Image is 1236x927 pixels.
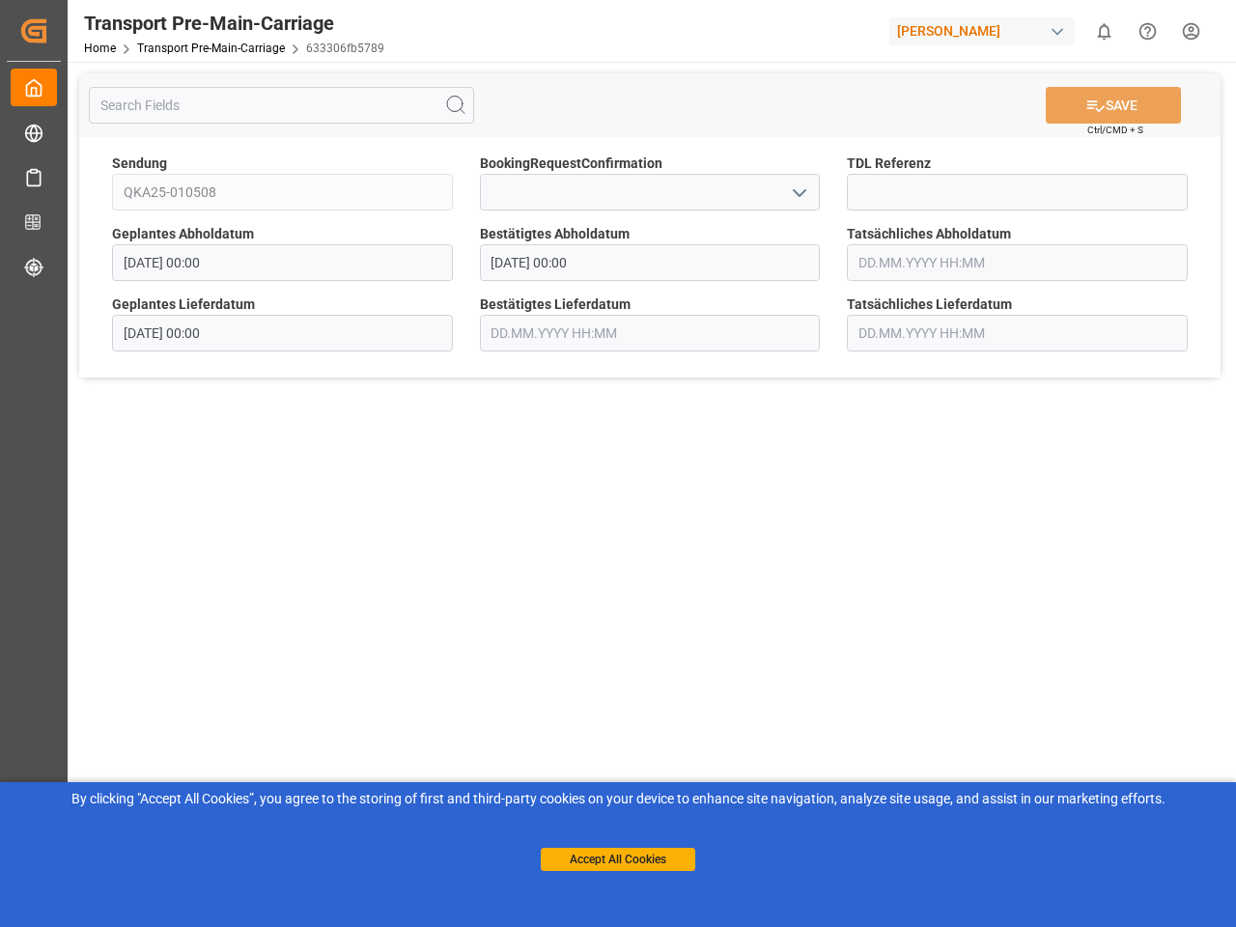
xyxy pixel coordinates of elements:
input: DD.MM.YYYY HH:MM [847,244,1188,281]
span: Geplantes Abholdatum [112,224,254,244]
a: Transport Pre-Main-Carriage [137,42,285,55]
button: Help Center [1126,10,1169,53]
div: Transport Pre-Main-Carriage [84,9,384,38]
input: DD.MM.YYYY HH:MM [480,244,821,281]
button: SAVE [1046,87,1181,124]
button: show 0 new notifications [1082,10,1126,53]
div: [PERSON_NAME] [889,17,1075,45]
button: [PERSON_NAME] [889,13,1082,49]
span: Tatsächliches Abholdatum [847,224,1011,244]
button: open menu [784,178,813,208]
input: DD.MM.YYYY HH:MM [847,315,1188,351]
span: Bestätigtes Lieferdatum [480,295,631,315]
div: By clicking "Accept All Cookies”, you agree to the storing of first and third-party cookies on yo... [14,789,1222,809]
span: BookingRequestConfirmation [480,154,662,174]
span: Sendung [112,154,167,174]
input: Search Fields [89,87,474,124]
span: Geplantes Lieferdatum [112,295,255,315]
a: Home [84,42,116,55]
input: DD.MM.YYYY HH:MM [112,315,453,351]
input: DD.MM.YYYY HH:MM [112,244,453,281]
span: Bestätigtes Abholdatum [480,224,630,244]
input: DD.MM.YYYY HH:MM [480,315,821,351]
span: Ctrl/CMD + S [1087,123,1143,137]
span: Tatsächliches Lieferdatum [847,295,1012,315]
button: Accept All Cookies [541,848,695,871]
span: TDL Referenz [847,154,931,174]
